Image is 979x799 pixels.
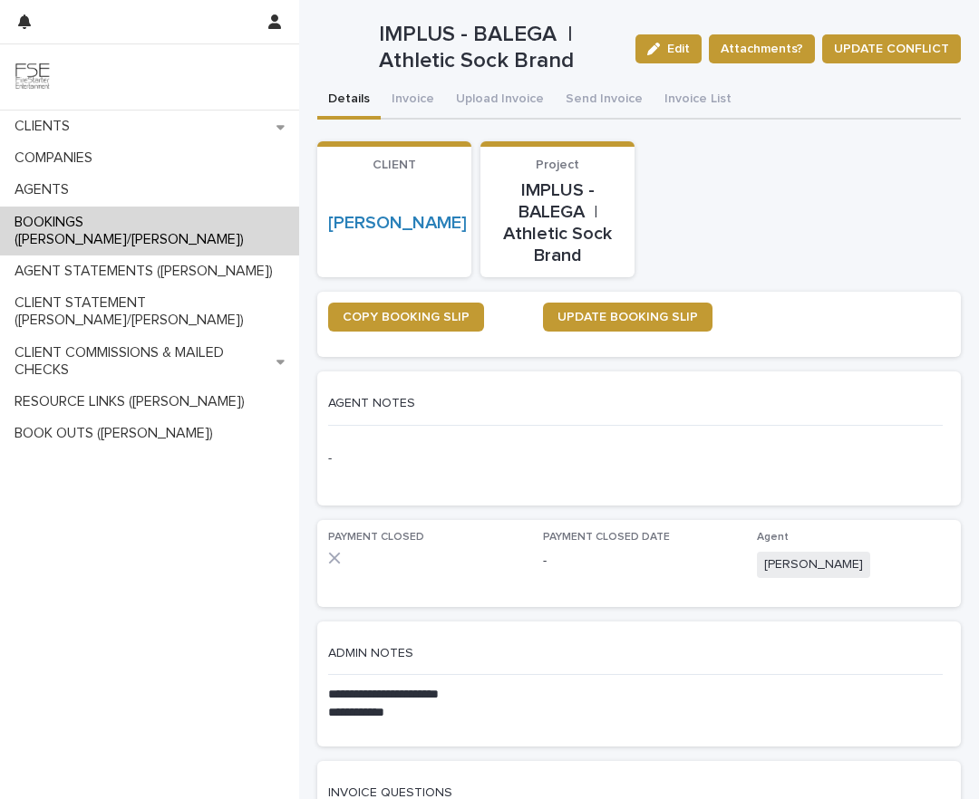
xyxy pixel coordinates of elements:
[7,393,259,410] p: RESOURCE LINKS ([PERSON_NAME])
[543,303,712,332] a: UPDATE BOOKING SLIP
[667,43,690,55] span: Edit
[381,82,445,120] button: Invoice
[328,645,943,661] p: ADMIN NOTES
[654,82,742,120] button: Invoice List
[7,118,84,135] p: CLIENTS
[822,34,961,63] button: UPDATE CONFLICT
[7,425,228,442] p: BOOK OUTS ([PERSON_NAME])
[7,149,107,167] p: COMPANIES
[328,532,424,543] span: PAYMENT CLOSED
[543,532,670,543] span: PAYMENT CLOSED DATE
[328,303,484,332] a: COPY BOOKING SLIP
[7,214,299,248] p: BOOKINGS ([PERSON_NAME]/[PERSON_NAME])
[328,212,467,234] a: [PERSON_NAME]
[7,263,287,280] p: AGENT STATEMENTS ([PERSON_NAME])
[834,40,949,58] span: UPDATE CONFLICT
[373,159,416,171] span: CLIENT
[7,181,83,198] p: AGENTS
[635,34,702,63] button: Edit
[445,82,555,120] button: Upload Invoice
[543,552,736,571] p: -
[328,395,943,411] p: AGENT NOTES
[7,294,299,329] p: CLIENT STATEMENT ([PERSON_NAME]/[PERSON_NAME])
[709,34,815,63] button: Attachments?
[7,344,276,379] p: CLIENT COMMISSIONS & MAILED CHECKS
[491,179,624,266] p: IMPLUS - BALEGA | Athletic Sock Brand
[757,552,870,578] span: [PERSON_NAME]
[536,159,579,171] span: Project
[343,311,470,323] span: COPY BOOKING SLIP
[555,82,654,120] button: Send Invoice
[317,82,381,120] button: Details
[328,449,521,468] p: -
[379,22,621,74] p: IMPLUS - BALEGA | Athletic Sock Brand
[757,532,789,543] span: Agent
[721,40,803,58] span: Attachments?
[15,59,51,95] img: 9JgRvJ3ETPGCJDhvPVA5
[557,311,698,323] span: UPDATE BOOKING SLIP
